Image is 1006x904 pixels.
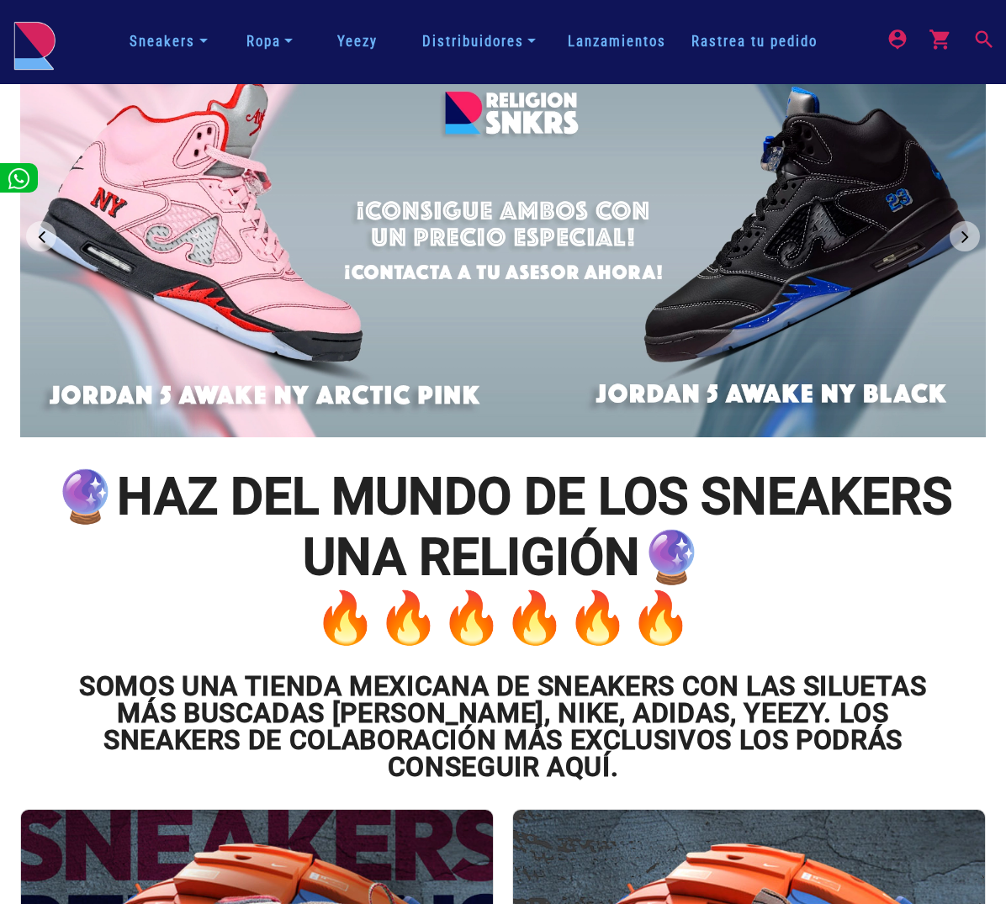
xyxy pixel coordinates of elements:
[13,21,56,63] a: logo
[8,168,29,189] img: whatsappwhite.png
[26,221,56,251] button: Previous
[49,673,956,780] h2: Somos una tienda mexicana de sneakers con las siluetas más buscadas [PERSON_NAME], Nike, Adidas, ...
[13,21,56,71] img: logo
[555,31,679,52] a: Lanzamientos
[972,28,993,48] mat-icon: search
[929,28,949,48] mat-icon: shopping_cart
[679,31,830,52] a: Rastrea tu pedido
[886,28,906,48] mat-icon: person_pin
[950,221,980,251] button: Next
[240,27,299,56] a: Ropa
[325,31,390,52] a: Yeezy
[416,27,543,56] a: Distribuidores
[123,27,214,56] a: Sneakers
[49,467,956,648] h1: 🔮Haz del mundo de los sneakers una religión🔮 🔥🔥🔥🔥🔥🔥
